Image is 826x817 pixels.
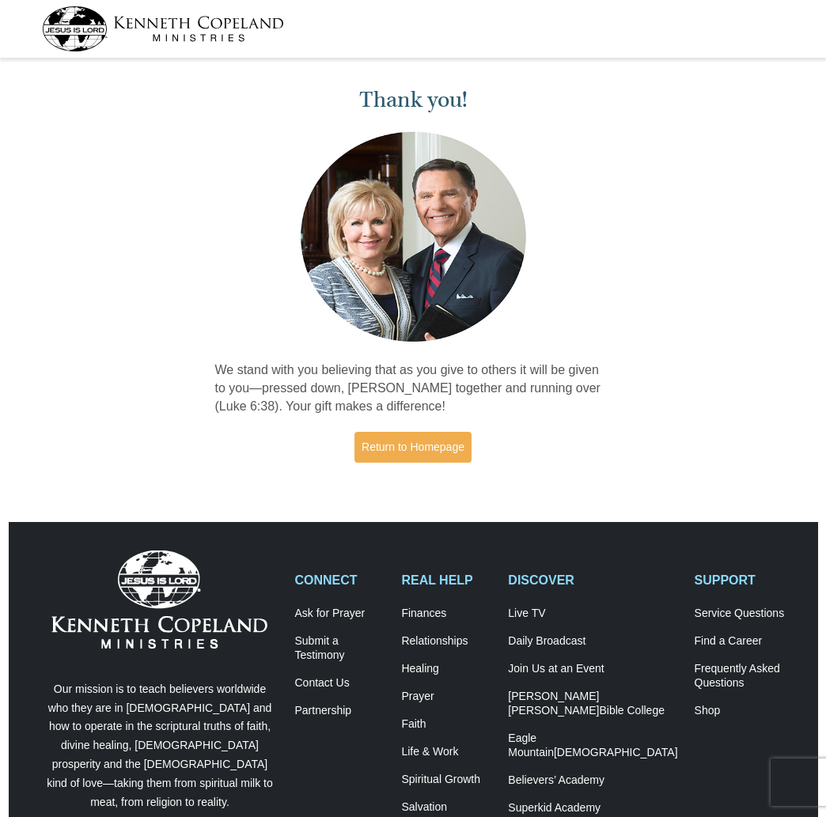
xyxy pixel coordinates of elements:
a: Daily Broadcast [508,634,677,649]
a: Contact Us [294,676,385,690]
a: Live TV [508,607,677,621]
a: Believers’ Academy [508,774,677,788]
a: Salvation [401,800,491,815]
a: Return to Homepage [354,432,472,463]
h1: Thank you! [215,87,612,113]
a: Eagle Mountain[DEMOGRAPHIC_DATA] [508,732,677,760]
a: Relationships [401,634,491,649]
a: Submit a Testimony [294,634,385,663]
a: Faith [401,717,491,732]
h2: SUPPORT [695,573,785,588]
a: Prayer [401,690,491,704]
span: [DEMOGRAPHIC_DATA] [554,746,678,758]
a: Life & Work [401,745,491,759]
h2: REAL HELP [401,573,491,588]
span: Bible College [599,704,665,717]
a: Healing [401,662,491,676]
img: kcm-header-logo.svg [42,6,284,51]
a: Join Us at an Event [508,662,677,676]
a: Frequently AskedQuestions [695,662,785,690]
a: Finances [401,607,491,621]
a: Ask for Prayer [294,607,385,621]
img: Kenneth and Gloria [297,128,530,346]
a: Shop [695,704,785,718]
p: We stand with you believing that as you give to others it will be given to you—pressed down, [PER... [215,361,612,416]
a: Partnership [294,704,385,718]
h2: DISCOVER [508,573,677,588]
a: Superkid Academy [508,801,677,815]
a: [PERSON_NAME] [PERSON_NAME]Bible College [508,690,677,718]
p: Our mission is to teach believers worldwide who they are in [DEMOGRAPHIC_DATA] and how to operate... [43,680,276,812]
a: Service Questions [695,607,785,621]
img: Kenneth Copeland Ministries [51,550,267,649]
a: Spiritual Growth [401,773,491,787]
h2: CONNECT [294,573,385,588]
a: Find a Career [695,634,785,649]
